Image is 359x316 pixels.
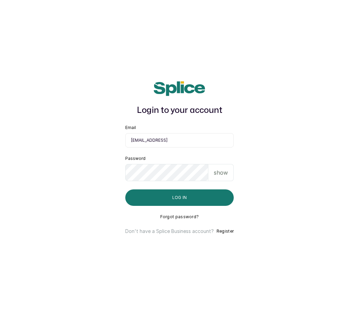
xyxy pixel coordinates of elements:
button: Register [217,228,234,235]
p: show [214,168,228,177]
button: Forgot password? [160,214,199,220]
label: Email [125,125,136,130]
button: Log in [125,189,234,206]
h1: Login to your account [125,104,234,117]
p: Don't have a Splice Business account? [125,228,214,235]
input: email@acme.com [125,133,234,148]
label: Password [125,156,146,161]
